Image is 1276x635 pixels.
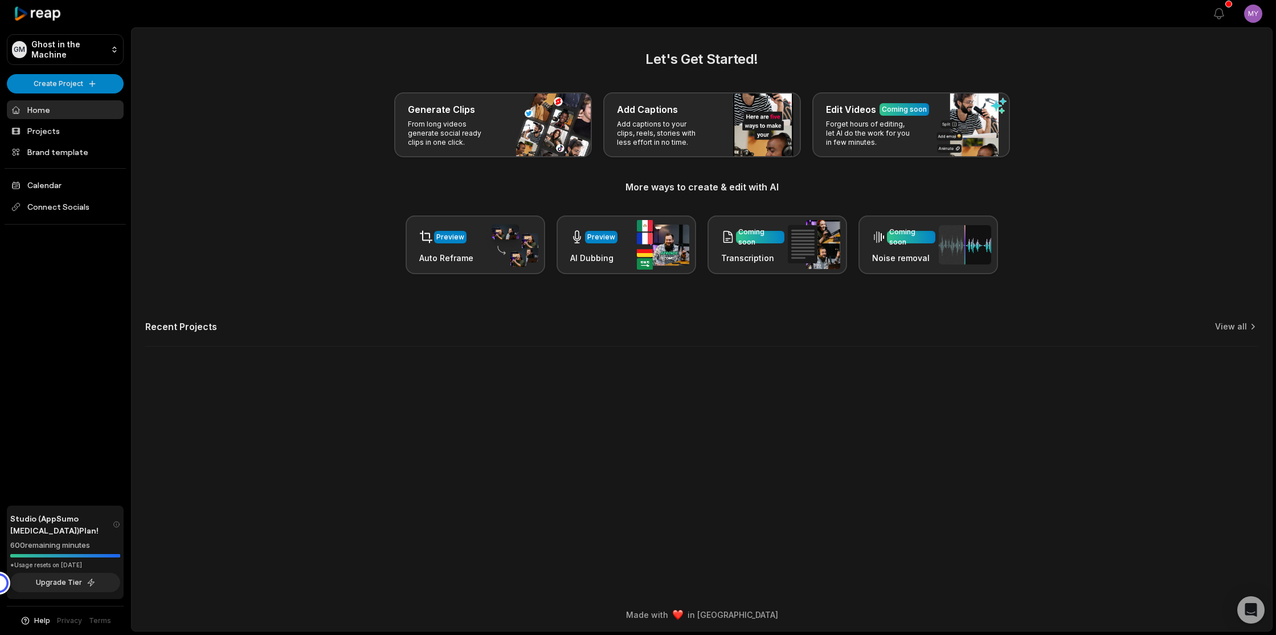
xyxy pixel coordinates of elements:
h3: Edit Videos [826,103,876,116]
h2: Recent Projects [145,321,217,332]
h3: AI Dubbing [570,252,617,264]
img: transcription.png [788,220,840,269]
a: Privacy [57,616,82,626]
span: Connect Socials [7,197,124,217]
div: *Usage resets on [DATE] [10,561,120,569]
a: Brand template [7,143,124,161]
h3: Auto Reframe [419,252,473,264]
img: heart emoji [673,610,683,620]
button: Create Project [7,74,124,93]
a: Calendar [7,176,124,194]
div: Open Intercom Messenger [1237,596,1265,624]
div: Coming soon [882,104,927,115]
p: From long videos generate social ready clips in one click. [408,120,496,147]
a: Terms [89,616,111,626]
img: auto_reframe.png [486,223,538,267]
button: Upgrade Tier [10,573,120,592]
span: Studio (AppSumo [MEDICAL_DATA]) Plan! [10,512,113,536]
h3: Transcription [721,252,784,264]
h3: More ways to create & edit with AI [145,180,1258,194]
span: Help [34,616,50,626]
div: Preview [587,232,615,242]
h3: Generate Clips [408,103,475,116]
p: Add captions to your clips, reels, stories with less effort in no time. [617,120,705,147]
div: Preview [436,232,464,242]
div: Coming soon [738,227,782,247]
div: Coming soon [889,227,933,247]
img: noise_removal.png [939,225,991,264]
img: ai_dubbing.png [637,220,689,270]
a: Home [7,100,124,119]
a: View all [1215,321,1247,332]
div: Made with in [GEOGRAPHIC_DATA] [142,609,1262,621]
div: GM [12,41,27,58]
a: Projects [7,121,124,140]
p: Forget hours of editing, let AI do the work for you in few minutes. [826,120,914,147]
div: 600 remaining minutes [10,540,120,551]
h3: Add Captions [617,103,678,116]
button: Help [20,616,50,626]
p: Ghost in the Machine [31,39,106,60]
h3: Noise removal [872,252,935,264]
h2: Let's Get Started! [145,49,1258,70]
